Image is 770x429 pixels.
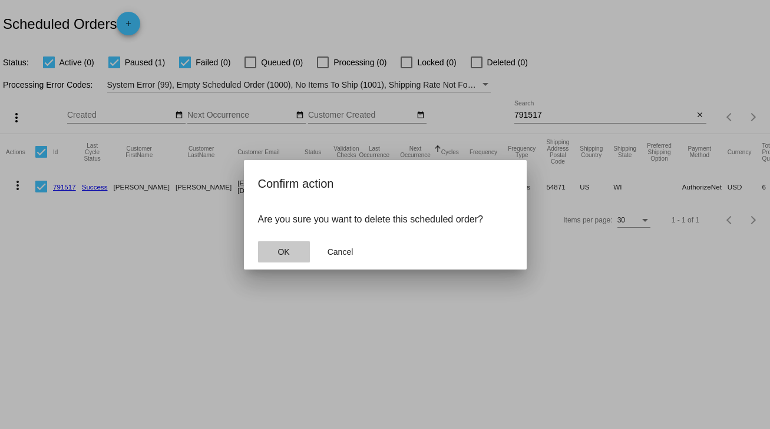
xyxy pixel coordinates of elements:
button: Close dialog [315,241,366,262]
span: Cancel [328,247,353,257]
p: Are you sure you want to delete this scheduled order? [258,214,513,225]
h2: Confirm action [258,174,513,193]
button: Close dialog [258,241,310,262]
span: OK [277,247,289,257]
